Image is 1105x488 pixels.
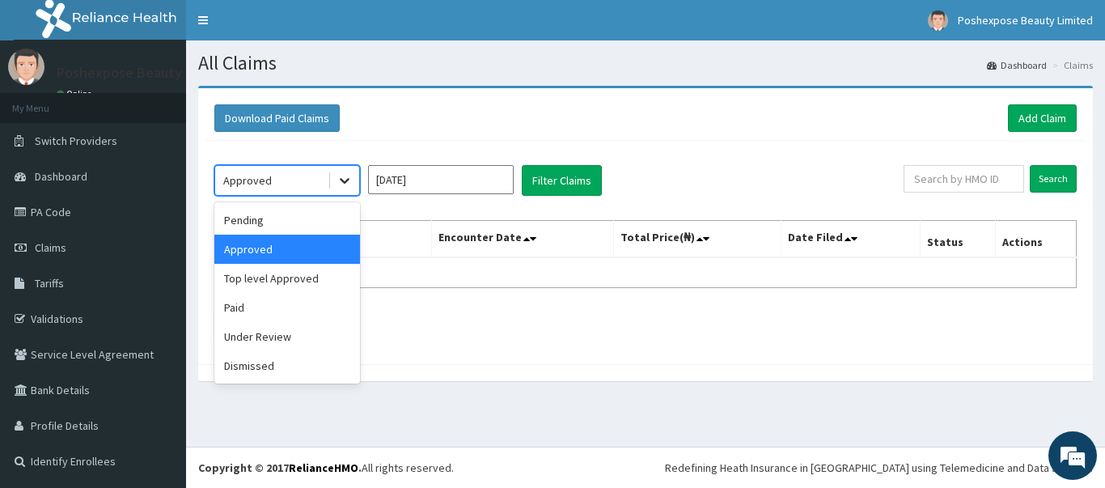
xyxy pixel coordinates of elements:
input: Search by HMO ID [904,165,1024,193]
th: Encounter Date [432,221,613,258]
span: Poshexpose Beauty Limited [958,13,1093,28]
span: Claims [35,240,66,255]
input: Search [1030,165,1077,193]
span: Tariffs [35,276,64,291]
th: Actions [995,221,1076,258]
a: Online [57,88,95,100]
div: Top level Approved [214,264,360,293]
th: Status [921,221,996,258]
div: Paid [214,293,360,322]
input: Select Month and Year [368,165,514,194]
div: Approved [223,172,272,189]
img: User Image [928,11,948,31]
h1: All Claims [198,53,1093,74]
th: Date Filed [781,221,921,258]
div: Dismissed [214,351,360,380]
li: Claims [1048,58,1093,72]
div: Minimize live chat window [265,8,304,47]
footer: All rights reserved. [186,447,1105,488]
p: Poshexpose Beauty Limited [57,66,233,80]
a: Add Claim [1008,104,1077,132]
button: Download Paid Claims [214,104,340,132]
div: Redefining Heath Insurance in [GEOGRAPHIC_DATA] using Telemedicine and Data Science! [665,460,1093,476]
img: User Image [8,49,44,85]
textarea: Type your message and hit 'Enter' [8,320,308,377]
img: d_794563401_company_1708531726252_794563401 [30,81,66,121]
span: Switch Providers [35,134,117,148]
div: Approved [214,235,360,264]
button: Filter Claims [522,165,602,196]
th: Total Price(₦) [613,221,781,258]
a: Dashboard [987,58,1047,72]
strong: Copyright © 2017 . [198,460,362,475]
a: RelianceHMO [289,460,358,475]
div: Pending [214,206,360,235]
div: Under Review [214,322,360,351]
span: Dashboard [35,169,87,184]
div: Chat with us now [84,91,272,112]
span: We're online! [94,143,223,307]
